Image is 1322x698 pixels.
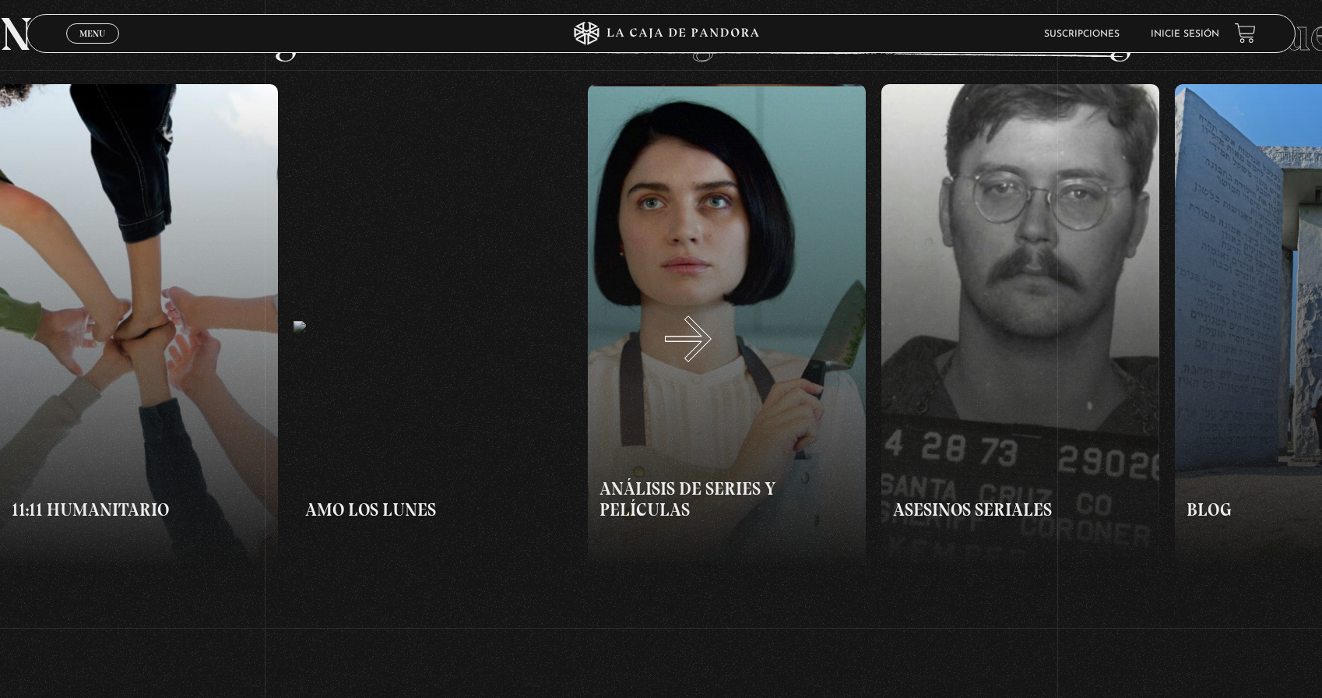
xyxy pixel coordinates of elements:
span: Menu [79,29,105,38]
button: Next [661,84,1322,569]
span: Cerrar [75,42,111,53]
a: Suscripciones [1044,30,1120,39]
a: View your shopping cart [1235,23,1256,44]
a: Inicie sesión [1151,30,1219,39]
